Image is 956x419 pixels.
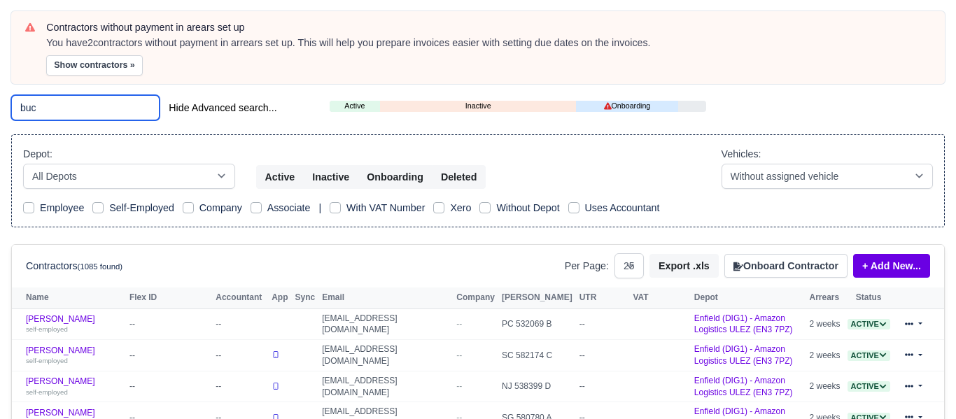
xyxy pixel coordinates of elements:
button: Hide Advanced search... [160,96,286,120]
button: Active [256,165,304,189]
td: -- [212,308,268,340]
th: App [268,287,291,308]
a: [PERSON_NAME] self-employed [26,346,122,366]
h6: Contractors [26,260,122,272]
td: [EMAIL_ADDRESS][DOMAIN_NAME] [318,308,453,340]
label: Company [199,200,242,216]
a: Active [848,350,890,360]
label: Without Depot [496,200,559,216]
a: Onboarding [576,100,677,112]
td: -- [576,308,630,340]
label: Xero [450,200,471,216]
label: With VAT Number [346,200,425,216]
div: You have contractors without payment in arrears set up. This will help you prepare invoices easie... [46,36,931,50]
th: Arrears [806,287,844,308]
td: -- [126,308,212,340]
a: Inactive [380,100,576,112]
input: Search (by name, email, transporter id) ... [11,95,160,120]
td: -- [576,371,630,402]
th: Status [844,287,894,308]
td: [EMAIL_ADDRESS][DOMAIN_NAME] [318,340,453,371]
td: -- [126,371,212,402]
td: 2 weeks [806,308,844,340]
small: (1085 found) [78,262,123,271]
a: Enfield (DIG1) - Amazon Logistics ULEZ (EN3 7PZ) [694,376,793,397]
h6: Contractors without payment in arears set up [46,22,931,34]
label: Associate [267,200,311,216]
strong: 2 [87,37,93,48]
th: Email [318,287,453,308]
span: Active [848,319,890,329]
td: -- [212,371,268,402]
td: -- [576,340,630,371]
td: [EMAIL_ADDRESS][DOMAIN_NAME] [318,371,453,402]
label: Depot: [23,146,52,162]
button: Show contractors » [46,55,143,76]
label: Self-Employed [109,200,174,216]
button: Inactive [303,165,358,189]
a: Enfield (DIG1) - Amazon Logistics ULEZ (EN3 7PZ) [694,344,793,366]
a: Active [848,381,890,391]
th: VAT [629,287,690,308]
td: PC 532069 B [498,308,576,340]
span: -- [456,381,462,391]
td: 2 weeks [806,340,844,371]
td: 2 weeks [806,371,844,402]
a: Active [848,319,890,329]
span: Active [848,350,890,361]
span: -- [456,350,462,360]
th: Name [12,287,126,308]
td: NJ 538399 D [498,371,576,402]
iframe: Chat Widget [886,352,956,419]
label: Per Page: [565,258,609,274]
td: -- [126,340,212,371]
th: Depot [691,287,806,308]
th: Sync [291,287,318,308]
th: Company [453,287,498,308]
small: self-employed [26,388,68,396]
label: Uses Accountant [585,200,660,216]
button: Export .xls [649,254,719,278]
label: Vehicles: [722,146,761,162]
button: Onboarding [358,165,433,189]
th: UTR [576,287,630,308]
th: Accountant [212,287,268,308]
td: -- [212,340,268,371]
td: SC 582174 C [498,340,576,371]
small: self-employed [26,325,68,333]
a: Active [330,100,380,112]
a: [PERSON_NAME] self-employed [26,314,122,334]
button: Onboard Contractor [724,254,848,278]
th: Flex ID [126,287,212,308]
label: Employee [40,200,84,216]
a: [PERSON_NAME] self-employed [26,376,122,397]
div: + Add New... [848,254,930,278]
a: Enfield (DIG1) - Amazon Logistics ULEZ (EN3 7PZ) [694,313,793,335]
span: -- [456,319,462,329]
small: self-employed [26,357,68,364]
a: + Add New... [853,254,930,278]
span: | [318,202,321,213]
span: Active [848,381,890,392]
button: Deleted [432,165,486,189]
th: [PERSON_NAME] [498,287,576,308]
